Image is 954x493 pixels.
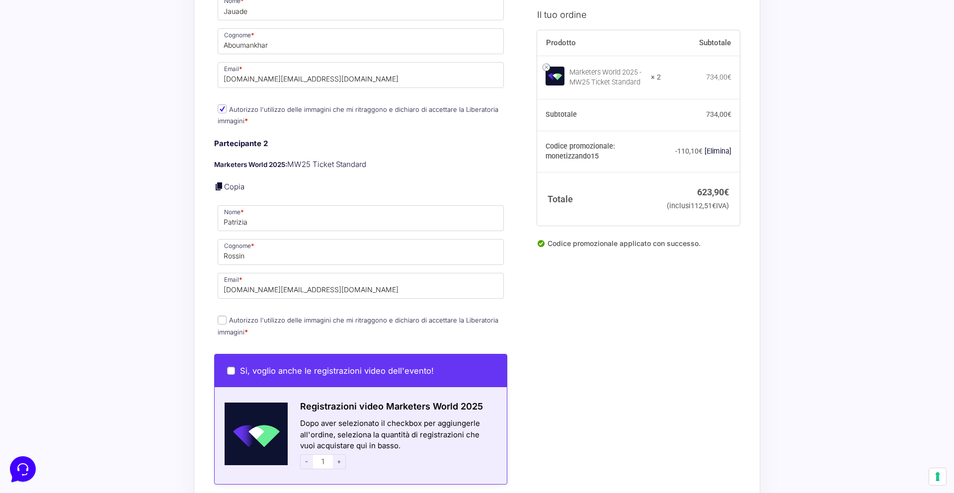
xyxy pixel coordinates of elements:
[929,468,946,485] button: Le tue preferenze relative al consenso per le tecnologie di tracciamento
[8,319,69,342] button: Home
[86,333,113,342] p: Messaggi
[537,99,661,131] th: Subtotale
[65,89,147,97] span: Inizia una conversazione
[218,316,498,335] label: Autorizzo l'utilizzo delle immagini che mi ritraggono e dichiaro di accettare la Liberatoria imma...
[691,201,716,210] span: 112,51
[288,418,507,472] div: Dopo aver selezionato il checkbox per aggiungerle all'ordine, seleziona la quantità di registrazi...
[153,333,167,342] p: Aiuto
[661,131,740,172] td: -
[699,147,703,155] span: €
[705,147,731,155] a: Rimuovi il codice promozionale monetizzando15
[727,110,731,118] span: €
[706,110,731,118] bdi: 734,00
[16,123,78,131] span: Trova una risposta
[16,56,36,76] img: dark
[537,30,661,56] th: Prodotto
[300,454,313,469] span: -
[218,105,498,125] label: Autorizzo l'utilizzo delle immagini che mi ritraggono e dichiaro di accettare la Liberatoria imma...
[214,159,507,170] p: MW25 Ticket Standard
[240,366,434,376] span: Si, voglio anche le registrazioni video dell'evento!
[69,319,130,342] button: Messaggi
[537,172,661,225] th: Totale
[218,104,227,113] input: Autorizzo l'utilizzo delle immagini che mi ritraggono e dichiaro di accettare la Liberatoria imma...
[22,145,162,155] input: Cerca un articolo...
[16,40,84,48] span: Le tue conversazioni
[651,72,661,82] strong: × 2
[697,187,729,197] bdi: 623,90
[537,131,661,172] th: Codice promozionale: monetizzando15
[30,333,47,342] p: Home
[661,30,740,56] th: Subtotale
[667,201,729,210] small: (inclusi IVA)
[48,56,68,76] img: dark
[130,319,191,342] button: Aiuto
[106,123,183,131] a: Apri Centro Assistenza
[706,73,731,81] bdi: 734,00
[32,56,52,76] img: dark
[712,201,716,210] span: €
[8,8,167,24] h2: Ciao da Marketers 👋
[227,367,235,375] input: Si, voglio anche le registrazioni video dell'evento!
[214,161,287,168] strong: Marketers World 2025:
[214,138,507,150] h4: Partecipante 2
[215,403,288,466] img: Schermata-2022-04-11-alle-18.28.41.png
[727,73,731,81] span: €
[300,401,483,411] span: Registrazioni video Marketers World 2025
[218,316,227,325] input: Autorizzo l'utilizzo delle immagini che mi ritraggono e dichiaro di accettare la Liberatoria imma...
[569,67,644,87] div: Marketers World 2025 - MW25 Ticket Standard
[8,454,38,484] iframe: Customerly Messenger Launcher
[16,83,183,103] button: Inizia una conversazione
[677,147,703,155] span: 110,10
[333,454,346,469] span: +
[313,454,333,469] input: 1
[724,187,729,197] span: €
[224,182,244,191] a: Copia
[537,238,740,256] div: Codice promozionale applicato con successo.
[537,7,740,21] h3: Il tuo ordine
[546,66,564,85] img: Marketers World 2025 - MW25 Ticket Standard
[214,181,224,191] a: Copia i dettagli dell'acquirente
